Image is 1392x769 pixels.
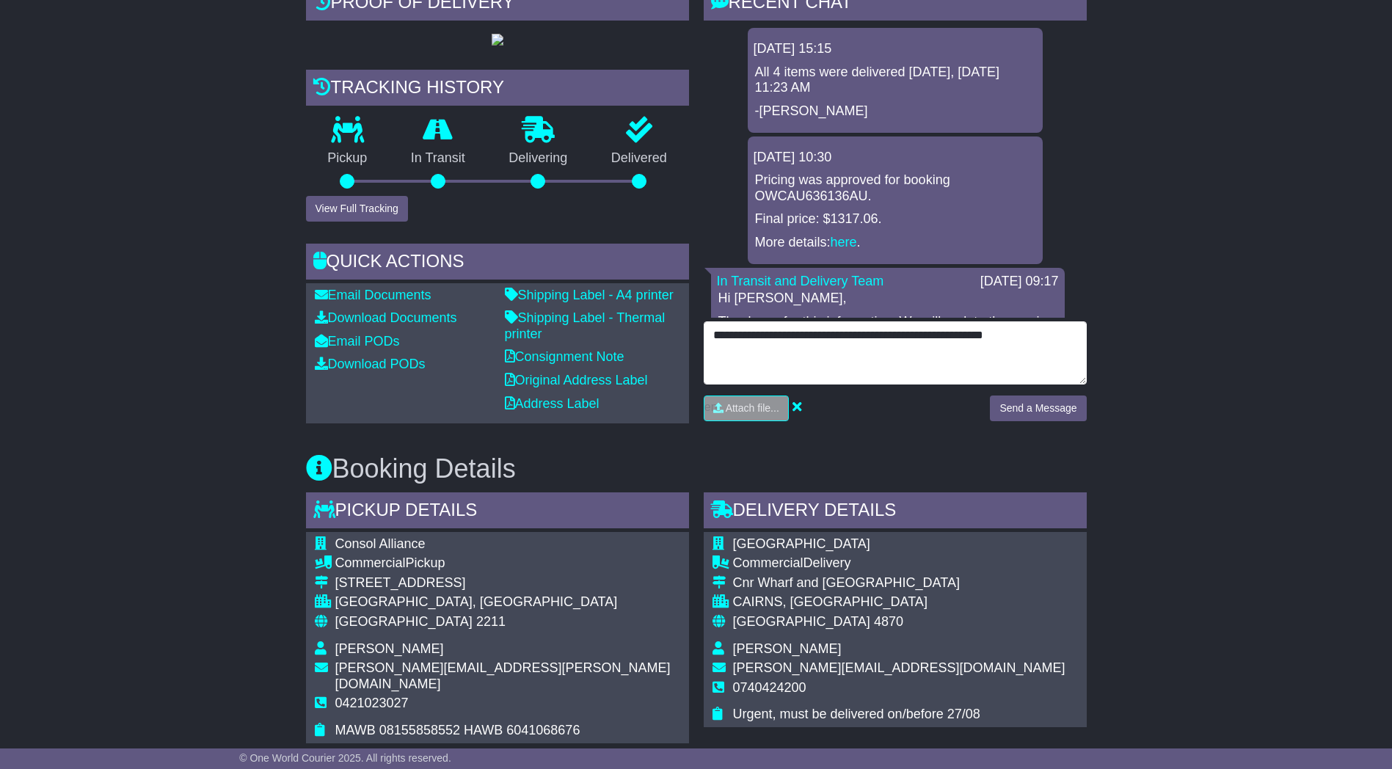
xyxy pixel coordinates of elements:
button: View Full Tracking [306,196,408,222]
div: [DATE] 10:30 [754,150,1037,166]
span: Urgent, must be delivered on/before 27/08 [733,707,980,721]
span: [PERSON_NAME][EMAIL_ADDRESS][DOMAIN_NAME] [733,660,1065,675]
div: [DATE] 09:17 [980,274,1059,290]
div: CAIRNS, [GEOGRAPHIC_DATA] [733,594,1065,611]
div: [GEOGRAPHIC_DATA], [GEOGRAPHIC_DATA] [335,594,680,611]
span: 4870 [874,614,903,629]
a: Download Documents [315,310,457,325]
span: [GEOGRAPHIC_DATA] [733,614,870,629]
span: 0421023027 [335,696,409,710]
span: Commercial [335,555,406,570]
a: Download PODs [315,357,426,371]
p: Hi [PERSON_NAME], [718,291,1057,307]
a: Address Label [505,396,600,411]
a: Shipping Label - A4 printer [505,288,674,302]
img: GetPodImage [492,34,503,45]
div: Tracking history [306,70,689,109]
span: Commercial [733,555,804,570]
div: Pickup Details [306,492,689,532]
span: MAWB 08155858552 HAWB 6041068676 [335,723,580,737]
p: -[PERSON_NAME] [755,103,1035,120]
a: Consignment Note [505,349,624,364]
h3: Booking Details [306,454,1087,484]
p: In Transit [389,150,487,167]
a: here [831,235,857,249]
a: Shipping Label - Thermal printer [505,310,666,341]
span: © One World Courier 2025. All rights reserved. [239,752,451,764]
p: Thank you for this information. We will update the courier. [718,314,1057,330]
div: Quick Actions [306,244,689,283]
span: [PERSON_NAME] [335,641,444,656]
span: 0740424200 [733,680,806,695]
p: Delivering [487,150,590,167]
p: Pickup [306,150,390,167]
a: In Transit and Delivery Team [717,274,884,288]
p: Pricing was approved for booking OWCAU636136AU. [755,172,1035,204]
p: All 4 items were delivered [DATE], [DATE] 11:23 AM [755,65,1035,96]
span: [GEOGRAPHIC_DATA] [335,614,473,629]
span: [PERSON_NAME] [733,641,842,656]
div: Pickup [335,555,680,572]
span: [PERSON_NAME][EMAIL_ADDRESS][PERSON_NAME][DOMAIN_NAME] [335,660,671,691]
button: Send a Message [990,396,1086,421]
div: Delivery [733,555,1065,572]
p: Delivered [589,150,689,167]
span: 2211 [476,614,506,629]
div: [DATE] 15:15 [754,41,1037,57]
a: Email PODs [315,334,400,349]
div: Cnr Wharf and [GEOGRAPHIC_DATA] [733,575,1065,591]
span: Consol Alliance [335,536,426,551]
span: [GEOGRAPHIC_DATA] [733,536,870,551]
p: More details: . [755,235,1035,251]
div: [STREET_ADDRESS] [335,575,680,591]
p: Final price: $1317.06. [755,211,1035,227]
a: Email Documents [315,288,431,302]
div: Delivery Details [704,492,1087,532]
a: Original Address Label [505,373,648,387]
